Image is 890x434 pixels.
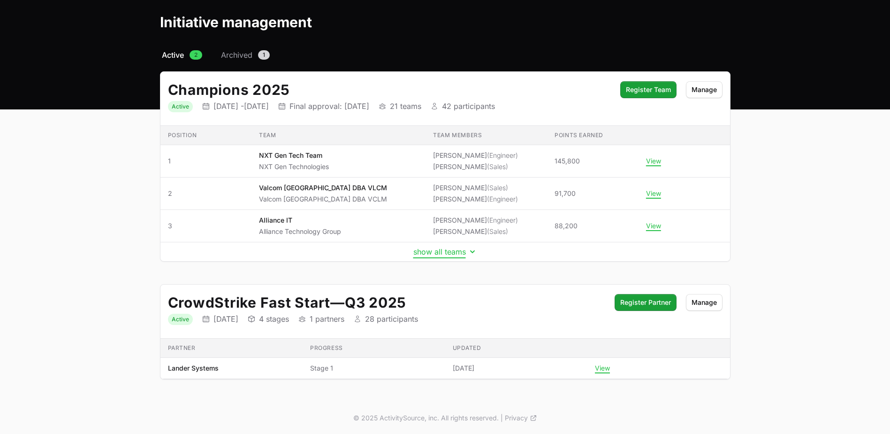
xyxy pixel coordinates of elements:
button: Manage [686,294,723,311]
span: | [501,413,503,423]
h1: Initiative management [160,14,312,31]
button: Register Team [620,81,677,98]
h2: Champions 2025 [168,81,611,98]
p: Valcom [GEOGRAPHIC_DATA] DBA VLCM [259,183,387,193]
th: Position [160,126,252,145]
p: NXT Gen Tech Team [259,151,329,160]
span: 2 [190,50,202,60]
span: Archived [221,49,252,61]
span: (Engineer) [487,195,518,203]
nav: Initiative activity log navigation [160,49,730,61]
span: 2 [168,189,244,198]
span: [DATE] [453,364,474,373]
span: 145,800 [555,156,580,166]
button: Manage [686,81,723,98]
button: View [646,157,661,165]
span: Register Team [626,84,671,95]
span: (Engineer) [487,216,518,224]
p: Lander Systems [168,364,219,373]
th: Partner [160,339,303,358]
button: show all teams [413,247,477,256]
span: Active [162,49,184,61]
span: (Sales) [487,184,508,192]
span: (Sales) [487,227,508,235]
p: NXT Gen Technologies [259,162,329,171]
span: — [330,294,345,311]
span: Stage 1 [310,364,438,373]
p: 4 stages [259,314,289,324]
li: [PERSON_NAME] [433,162,518,171]
li: [PERSON_NAME] [433,216,518,225]
span: Register Partner [620,297,671,308]
div: Initiative details [160,284,730,380]
span: (Engineer) [487,151,518,159]
li: [PERSON_NAME] [433,227,518,236]
h2: CrowdStrike Fast Start Q3 2025 [168,294,605,311]
button: Register Partner [615,294,677,311]
th: Team [251,126,426,145]
p: 42 participants [442,101,495,111]
li: [PERSON_NAME] [433,151,518,160]
button: View [646,222,661,230]
div: Initiative details [160,71,730,262]
p: 1 partners [310,314,344,324]
a: Archived1 [219,49,272,61]
button: View [646,189,661,198]
span: 3 [168,221,244,231]
span: 1 [168,156,244,166]
a: Active2 [160,49,204,61]
p: Alliance Technology Group [259,227,341,236]
span: (Sales) [487,163,508,170]
p: [DATE] [213,314,238,324]
li: [PERSON_NAME] [433,194,518,204]
span: Manage [692,84,717,95]
p: 21 teams [390,101,421,111]
li: [PERSON_NAME] [433,183,518,193]
th: Points earned [547,126,639,145]
span: 91,700 [555,189,576,198]
th: Updated [445,339,588,358]
p: [DATE] - [DATE] [213,101,269,111]
span: 88,200 [555,221,578,231]
th: Team members [426,126,547,145]
p: 28 participants [365,314,418,324]
span: 1 [258,50,270,60]
p: Alliance IT [259,216,341,225]
p: © 2025 ActivitySource, inc. All rights reserved. [353,413,499,423]
th: Progress [303,339,445,358]
p: Valcom [GEOGRAPHIC_DATA] DBA VCLM [259,194,387,204]
button: View [595,364,610,372]
a: Privacy [505,413,537,423]
span: Manage [692,297,717,308]
p: Final approval: [DATE] [289,101,369,111]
